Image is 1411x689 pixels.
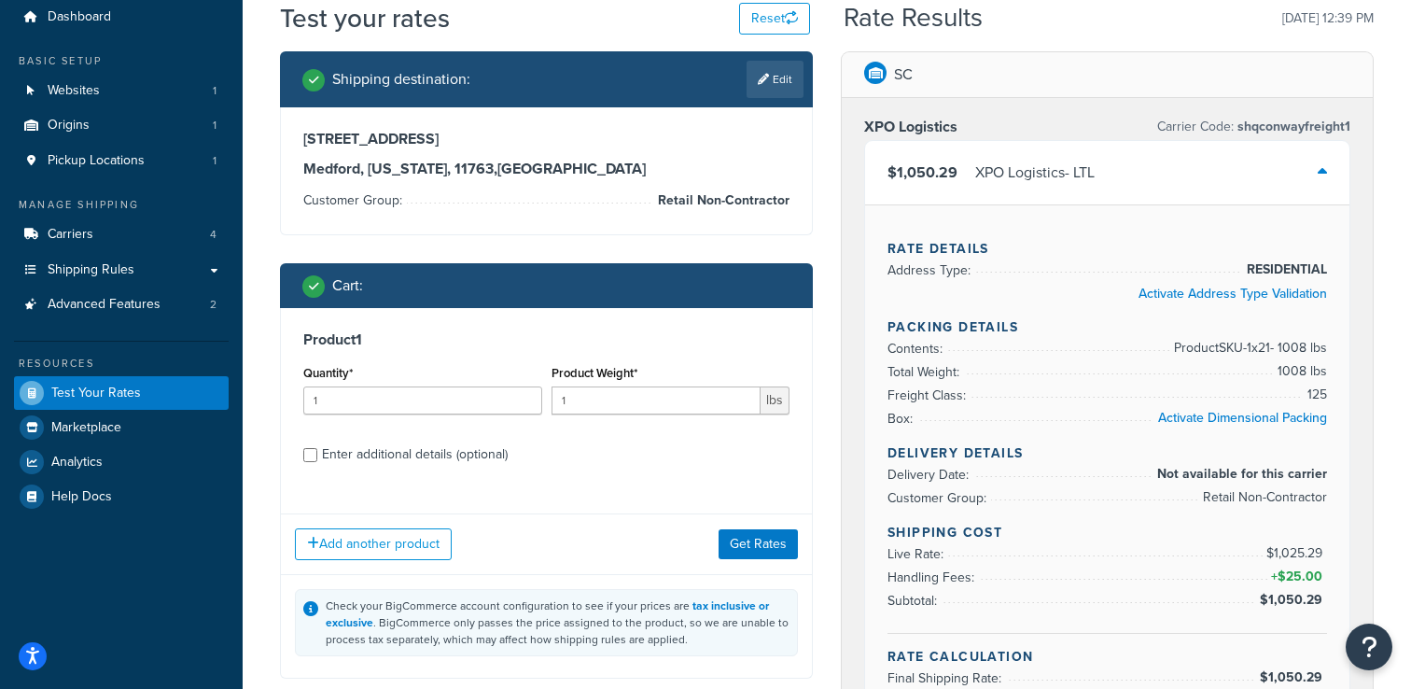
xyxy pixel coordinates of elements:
span: 1008 lbs [1273,360,1327,383]
span: Websites [48,83,100,99]
span: Help Docs [51,489,112,505]
span: shqconwayfreight1 [1234,117,1350,136]
h2: Shipping destination : [332,71,470,88]
span: 1 [213,118,217,134]
h3: Medford, [US_STATE], 11763 , [GEOGRAPHIC_DATA] [303,160,789,178]
span: Analytics [51,455,103,471]
a: Edit [747,61,803,98]
a: Help Docs [14,480,229,513]
div: Check your BigCommerce account configuration to see if your prices are . BigCommerce only passes ... [326,598,789,648]
span: Test Your Rates [51,386,141,401]
input: 0 [303,387,542,415]
span: Subtotal: [887,591,942,611]
span: Final Shipping Rate: [887,668,1006,688]
span: Total Weight: [887,362,964,382]
a: Shipping Rules [14,253,229,288]
span: Delivery Date: [887,465,973,485]
span: Advanced Features [48,297,161,313]
h4: Rate Calculation [887,647,1327,667]
span: Handling Fees: [887,568,979,587]
span: lbs [761,387,789,415]
h2: Cart : [332,277,363,294]
div: Resources [14,356,229,372]
div: Basic Setup [14,53,229,69]
a: Activate Dimensional Packing [1158,408,1327,428]
a: Test Your Rates [14,376,229,410]
p: SC [894,62,913,88]
span: Retail Non-Contractor [1198,486,1327,509]
h3: Product 1 [303,330,789,349]
h4: Delivery Details [887,443,1327,463]
span: RESIDENTIAL [1242,259,1327,281]
button: Add another product [295,528,452,560]
span: 1 [213,153,217,169]
span: 4 [210,227,217,243]
span: Product SKU-1 x 21 - 1008 lbs [1169,337,1327,359]
a: tax inclusive or exclusive [326,598,769,631]
button: Open Resource Center [1346,624,1392,670]
li: Origins [14,108,229,143]
a: Analytics [14,445,229,479]
button: Reset [739,3,810,35]
div: Enter additional details (optional) [322,442,508,468]
span: $1,050.29 [1260,668,1327,687]
span: Marketplace [51,420,121,436]
span: $1,025.29 [1266,543,1327,563]
li: Advanced Features [14,288,229,322]
span: 2 [210,297,217,313]
a: Websites1 [14,74,229,108]
h2: Rate Results [844,4,983,33]
span: Box: [887,409,917,429]
span: Freight Class: [887,386,971,405]
span: Pickup Locations [48,153,145,169]
a: Marketplace [14,411,229,444]
span: Dashboard [48,9,111,25]
a: Advanced Features2 [14,288,229,322]
span: + [1267,566,1327,588]
h3: XPO Logistics [864,118,957,136]
span: Retail Non-Contractor [653,190,789,212]
span: $25.00 [1278,567,1327,586]
a: Carriers4 [14,218,229,252]
span: $1,050.29 [887,162,957,183]
a: Pickup Locations1 [14,144,229,178]
p: Carrier Code: [1157,114,1350,140]
li: Websites [14,74,229,108]
span: Address Type: [887,260,975,280]
h4: Packing Details [887,317,1327,337]
span: Not available for this carrier [1153,463,1327,485]
span: Contents: [887,339,947,359]
div: Manage Shipping [14,197,229,213]
label: Product Weight* [552,366,637,380]
label: Quantity* [303,366,353,380]
p: [DATE] 12:39 PM [1282,6,1374,32]
a: Activate Address Type Validation [1139,284,1327,303]
button: Get Rates [719,529,798,559]
h4: Rate Details [887,239,1327,259]
li: Carriers [14,218,229,252]
h4: Shipping Cost [887,523,1327,542]
span: 1 [213,83,217,99]
span: Customer Group: [887,488,991,508]
span: Shipping Rules [48,262,134,278]
input: Enter additional details (optional) [303,448,317,462]
input: 0.00 [552,387,761,415]
span: Origins [48,118,90,134]
span: Live Rate: [887,544,948,564]
span: Customer Group: [303,190,407,210]
li: Pickup Locations [14,144,229,178]
h3: [STREET_ADDRESS] [303,130,789,148]
span: Carriers [48,227,93,243]
span: 125 [1303,384,1327,406]
a: Origins1 [14,108,229,143]
span: $1,050.29 [1260,590,1327,610]
div: XPO Logistics - LTL [975,160,1095,186]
